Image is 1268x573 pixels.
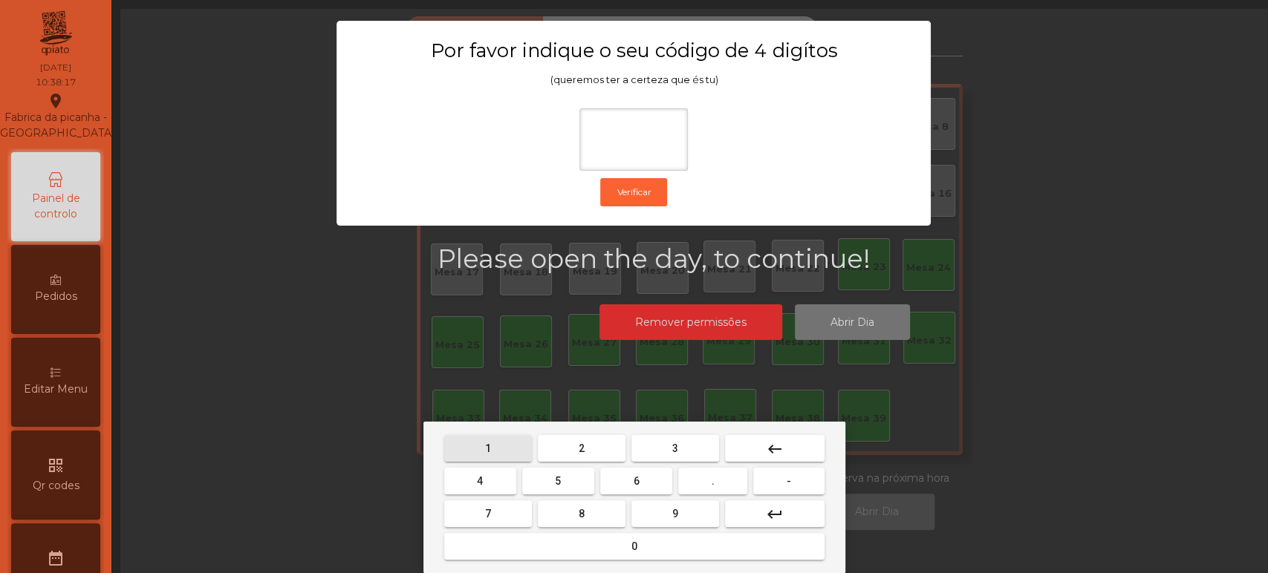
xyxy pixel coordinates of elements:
[766,440,784,458] mat-icon: keyboard_backspace
[766,505,784,523] mat-icon: keyboard_return
[579,508,585,520] span: 8
[365,39,902,62] h3: Por favor indique o seu código de 4 digítos
[485,508,491,520] span: 7
[787,475,791,487] span: -
[712,475,715,487] span: .
[672,508,678,520] span: 9
[579,442,585,454] span: 2
[631,540,637,552] span: 0
[555,475,561,487] span: 5
[600,178,667,206] button: Verificar
[477,475,483,487] span: 4
[672,442,678,454] span: 3
[634,475,640,487] span: 6
[485,442,491,454] span: 1
[550,74,718,85] span: (queremos ter a certeza que és tu)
